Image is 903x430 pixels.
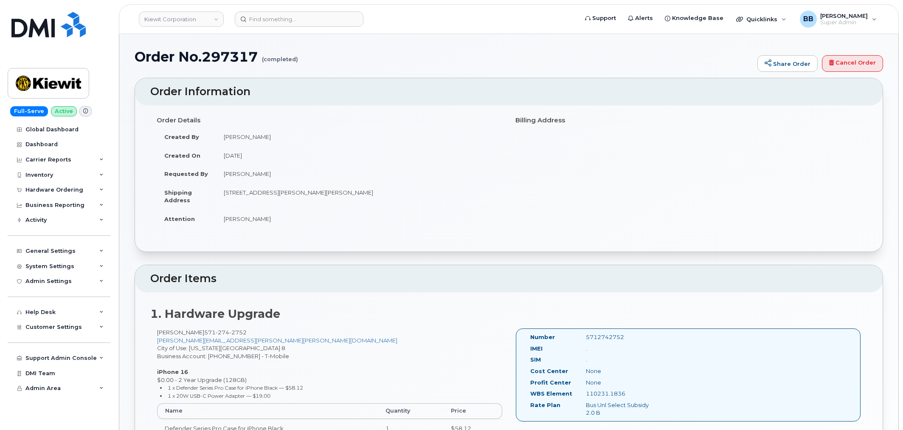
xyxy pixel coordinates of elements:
[530,333,555,341] label: Number
[164,189,192,204] strong: Shipping Address
[216,183,503,209] td: [STREET_ADDRESS][PERSON_NAME][PERSON_NAME]
[157,368,188,375] strong: iPhone 16
[164,170,208,177] strong: Requested By
[164,215,195,222] strong: Attention
[530,379,571,387] label: Profit Center
[579,367,658,375] div: None
[579,379,658,387] div: None
[164,152,200,159] strong: Created On
[150,273,867,285] h2: Order Items
[579,356,658,364] div: .
[204,329,247,336] span: 571
[757,55,818,72] a: Share Order
[157,117,503,124] h4: Order Details
[530,401,560,409] label: Rate Plan
[515,117,861,124] h4: Billing Address
[530,390,572,398] label: WBS Element
[378,403,444,419] th: Quantity
[579,345,658,353] div: .
[135,49,753,64] h1: Order No.297317
[157,337,397,344] a: [PERSON_NAME][EMAIL_ADDRESS][PERSON_NAME][PERSON_NAME][DOMAIN_NAME]
[262,49,298,62] small: (completed)
[150,86,867,98] h2: Order Information
[168,393,270,399] small: 1 x 20W USB-C Power Adapter — $19.00
[443,403,502,419] th: Price
[216,329,229,336] span: 274
[150,307,280,321] strong: 1. Hardware Upgrade
[229,329,247,336] span: 2752
[168,385,303,391] small: 1 x Defender Series Pro Case for iPhone Black — $58.12
[579,390,658,398] div: 110231.1836
[822,55,883,72] a: Cancel Order
[579,401,658,417] div: Bus Unl Select Subsidy 2.0 B
[530,367,568,375] label: Cost Center
[530,345,543,353] label: IMEI
[216,146,503,165] td: [DATE]
[530,356,541,364] label: SIM
[216,127,503,146] td: [PERSON_NAME]
[216,209,503,228] td: [PERSON_NAME]
[579,333,658,341] div: 5712742752
[164,133,199,140] strong: Created By
[216,164,503,183] td: [PERSON_NAME]
[157,403,378,419] th: Name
